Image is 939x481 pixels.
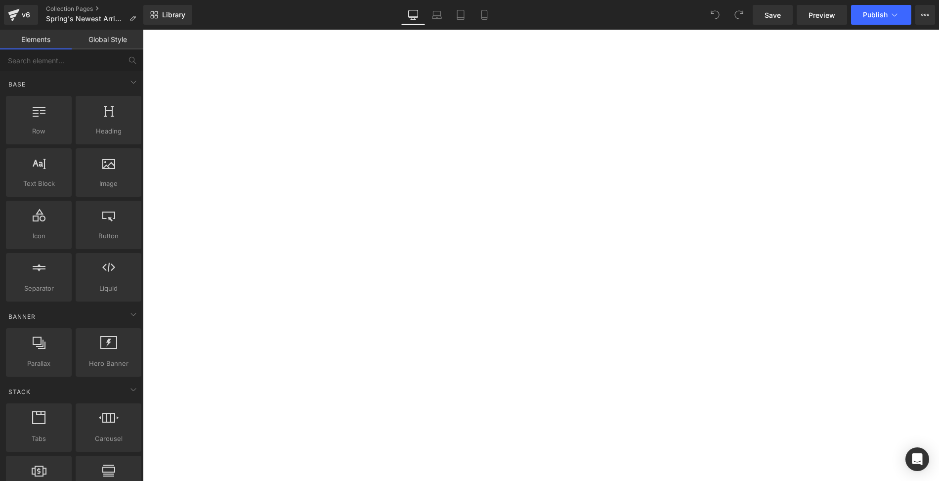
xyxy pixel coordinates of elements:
a: Collection Pages [46,5,144,13]
span: Stack [7,387,32,396]
span: Save [765,10,781,20]
span: Heading [79,126,138,136]
div: Open Intercom Messenger [905,447,929,471]
span: Hero Banner [79,358,138,369]
span: Banner [7,312,37,321]
button: Publish [851,5,911,25]
span: Carousel [79,434,138,444]
span: Separator [9,283,69,294]
span: Button [79,231,138,241]
span: Icon [9,231,69,241]
span: Tabs [9,434,69,444]
span: Library [162,10,185,19]
a: Global Style [72,30,143,49]
span: Preview [809,10,835,20]
span: Base [7,80,27,89]
a: Preview [797,5,847,25]
a: Tablet [449,5,472,25]
button: Redo [729,5,749,25]
a: Laptop [425,5,449,25]
span: Spring's Newest Arrivals [46,15,125,23]
span: Publish [863,11,888,19]
span: Row [9,126,69,136]
div: v6 [20,8,32,21]
span: Parallax [9,358,69,369]
button: Undo [705,5,725,25]
button: More [915,5,935,25]
a: New Library [143,5,192,25]
span: Liquid [79,283,138,294]
a: Desktop [401,5,425,25]
span: Image [79,178,138,189]
span: Text Block [9,178,69,189]
a: v6 [4,5,38,25]
a: Mobile [472,5,496,25]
